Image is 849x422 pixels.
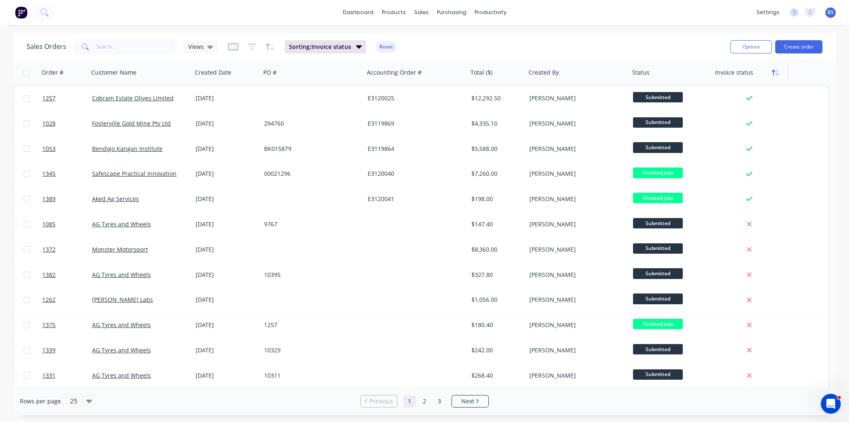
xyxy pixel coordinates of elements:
[633,369,683,380] span: Submitted
[376,41,396,53] button: Reset
[529,195,621,203] div: [PERSON_NAME]
[471,296,520,304] div: $1,056.00
[529,271,621,279] div: [PERSON_NAME]
[92,220,151,228] a: AG Tyres and Wheels
[357,395,492,407] ul: Pagination
[42,220,56,228] span: 1085
[196,245,257,254] div: [DATE]
[289,43,351,51] span: Sorting: Invoice status
[92,271,151,279] a: AG Tyres and Wheels
[42,86,92,111] a: 1257
[633,142,683,153] span: Submitted
[195,68,231,77] div: Created Date
[42,111,92,136] a: 1028
[264,271,356,279] div: 10395
[529,94,621,102] div: [PERSON_NAME]
[529,220,621,228] div: [PERSON_NAME]
[92,245,148,253] a: Monster Motorsport
[92,371,151,379] a: AG Tyres and Wheels
[471,220,520,228] div: $147.40
[633,193,683,203] span: Finished Jobs
[775,40,822,53] button: Create order
[471,271,520,279] div: $327.80
[92,321,151,329] a: AG Tyres and Wheels
[827,9,834,16] span: BS
[196,119,257,128] div: [DATE]
[196,296,257,304] div: [DATE]
[92,296,153,303] a: [PERSON_NAME] Labs
[730,40,772,53] button: Options
[42,170,56,178] span: 1345
[92,119,171,127] a: Fosterville Gold Mine Pty Ltd
[433,6,471,19] div: purchasing
[368,94,460,102] div: E3120025
[196,94,257,102] div: [DATE]
[471,145,520,153] div: $5,588.00
[529,145,621,153] div: [PERSON_NAME]
[20,397,61,405] span: Rows per page
[42,195,56,203] span: 1389
[529,346,621,354] div: [PERSON_NAME]
[196,271,257,279] div: [DATE]
[91,68,136,77] div: Customer Name
[471,371,520,380] div: $268.40
[461,397,474,405] span: Next
[196,346,257,354] div: [DATE]
[263,68,277,77] div: PO #
[42,245,56,254] span: 1372
[410,6,433,19] div: sales
[529,119,621,128] div: [PERSON_NAME]
[42,187,92,211] a: 1389
[378,6,410,19] div: products
[196,321,257,329] div: [DATE]
[42,161,92,186] a: 1345
[529,321,621,329] div: [PERSON_NAME]
[188,42,204,51] span: Views
[368,195,460,203] div: E3120041
[821,394,841,414] iframe: Intercom live chat
[452,397,488,405] a: Next page
[433,395,446,407] a: Page 3
[96,39,177,55] input: Search...
[42,371,56,380] span: 1331
[196,220,257,228] div: [DATE]
[92,346,151,354] a: AG Tyres and Wheels
[633,117,683,128] span: Submitted
[196,170,257,178] div: [DATE]
[471,94,520,102] div: $12,292.50
[264,321,356,329] div: 1257
[196,145,257,153] div: [DATE]
[529,245,621,254] div: [PERSON_NAME]
[92,94,174,102] a: Cobram Estate Olives Limited
[633,293,683,304] span: Submitted
[361,397,397,405] a: Previous page
[633,218,683,228] span: Submitted
[42,136,92,161] a: 1053
[41,68,63,77] div: Order #
[529,296,621,304] div: [PERSON_NAME]
[403,395,416,407] a: Page 1 is your current page
[752,6,784,19] div: settings
[368,145,460,153] div: E3119864
[27,43,66,51] h1: Sales Orders
[196,371,257,380] div: [DATE]
[42,262,92,287] a: 1382
[15,6,27,19] img: Factory
[529,170,621,178] div: [PERSON_NAME]
[42,321,56,329] span: 1375
[633,92,683,102] span: Submitted
[92,170,177,177] a: Safescape Practical Innovation
[264,220,356,228] div: 9767
[633,268,683,279] span: Submitted
[633,243,683,254] span: Submitted
[285,40,366,53] button: Sorting:Invoice status
[196,195,257,203] div: [DATE]
[633,167,683,178] span: Finished Jobs
[471,119,520,128] div: $4,335.10
[42,338,92,363] a: 1339
[42,119,56,128] span: 1028
[42,346,56,354] span: 1339
[471,245,520,254] div: $8,360.00
[367,68,422,77] div: Accounting Order #
[42,237,92,262] a: 1372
